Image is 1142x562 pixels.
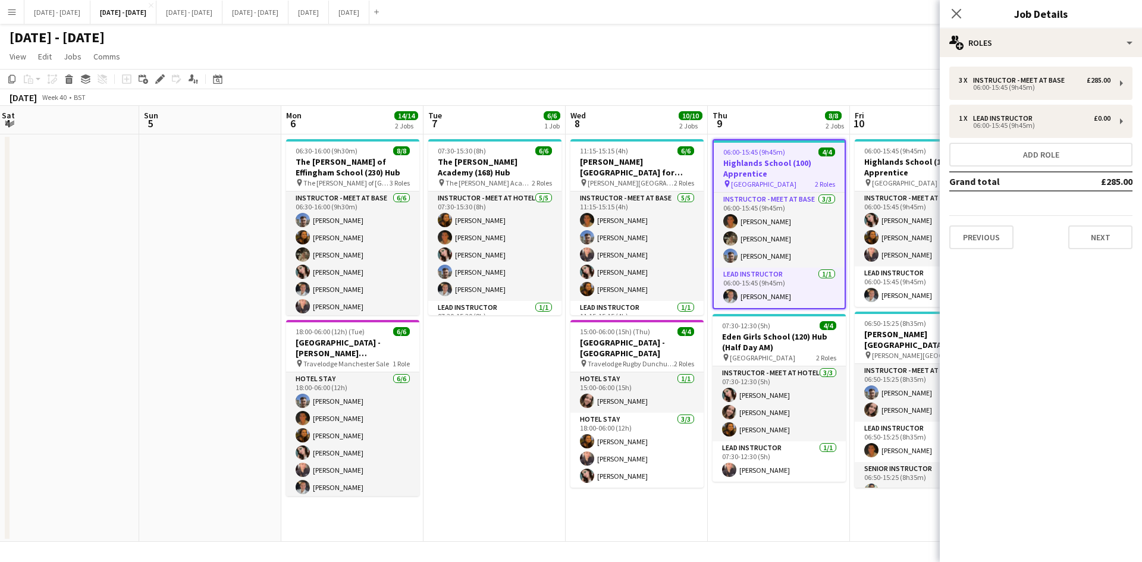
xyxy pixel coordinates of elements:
div: Roles [940,29,1142,57]
span: 8 [569,117,586,130]
span: Edit [38,51,52,62]
button: [DATE] - [DATE] [156,1,222,24]
app-card-role: Instructor - Meet at Hotel5/507:30-15:30 (8h)[PERSON_NAME][PERSON_NAME][PERSON_NAME][PERSON_NAME]... [428,191,561,301]
app-card-role: Lead Instructor1/106:50-15:25 (8h35m)[PERSON_NAME] [855,422,988,462]
div: [DATE] [10,92,37,103]
h3: [PERSON_NAME][GEOGRAPHIC_DATA] for Boys (170) Hub (Half Day PM) [570,156,704,178]
span: 6/6 [677,146,694,155]
span: 2 Roles [815,180,835,189]
td: £285.00 [1062,172,1132,191]
app-job-card: 07:30-15:30 (8h)6/6The [PERSON_NAME] Academy (168) Hub The [PERSON_NAME] Academy2 RolesInstructor... [428,139,561,315]
app-job-card: 15:00-06:00 (15h) (Thu)4/4[GEOGRAPHIC_DATA] - [GEOGRAPHIC_DATA] Travelodge Rugby Dunchurch2 Roles... [570,320,704,488]
span: 14/14 [394,111,418,120]
span: 7 [426,117,442,130]
span: Tue [428,110,442,121]
a: View [5,49,31,64]
div: 06:00-15:45 (9h45m) [959,123,1110,128]
div: £285.00 [1087,76,1110,84]
div: 3 x [959,76,973,84]
h3: [PERSON_NAME][GEOGRAPHIC_DATA] (90/90) Time Attack (Split Day) [855,329,988,350]
span: [PERSON_NAME][GEOGRAPHIC_DATA] [872,351,958,360]
span: Sun [144,110,158,121]
span: 06:50-15:25 (8h35m) [864,319,926,328]
div: BST [74,93,86,102]
app-card-role: Instructor - Meet at Base5/511:15-15:15 (4h)[PERSON_NAME][PERSON_NAME][PERSON_NAME][PERSON_NAME][... [570,191,704,301]
h3: Eden Girls School (120) Hub (Half Day AM) [713,331,846,353]
span: Week 40 [39,93,69,102]
button: Add role [949,143,1132,167]
app-job-card: 07:30-12:30 (5h)4/4Eden Girls School (120) Hub (Half Day AM) [GEOGRAPHIC_DATA]2 RolesInstructor -... [713,314,846,482]
div: Lead Instructor [973,114,1037,123]
span: View [10,51,26,62]
button: [DATE] - [DATE] [90,1,156,24]
div: 06:00-15:45 (9h45m) [959,84,1110,90]
div: 18:00-06:00 (12h) (Tue)6/6[GEOGRAPHIC_DATA] - [PERSON_NAME][GEOGRAPHIC_DATA] Travelodge Mancheste... [286,320,419,496]
span: [GEOGRAPHIC_DATA] [730,353,795,362]
span: 8/8 [825,111,842,120]
span: 06:30-16:00 (9h30m) [296,146,357,155]
span: The [PERSON_NAME] Academy [445,178,532,187]
div: 2 Jobs [395,121,418,130]
span: 3 Roles [390,178,410,187]
span: [PERSON_NAME][GEOGRAPHIC_DATA] for Boys [588,178,674,187]
app-card-role: Lead Instructor1/111:15-15:15 (4h) [570,301,704,341]
div: 1 Job [544,121,560,130]
td: Grand total [949,172,1062,191]
h3: Job Details [940,6,1142,21]
span: 2 Roles [532,178,552,187]
span: Jobs [64,51,81,62]
app-card-role: Instructor - Meet at Base2/206:50-15:25 (8h35m)[PERSON_NAME][PERSON_NAME] [855,364,988,422]
a: Comms [89,49,125,64]
span: 2 Roles [674,359,694,368]
button: [DATE] - [DATE] [24,1,90,24]
span: 15:00-06:00 (15h) (Thu) [580,327,650,336]
span: 9 [711,117,727,130]
button: [DATE] [288,1,329,24]
span: Sat [2,110,15,121]
span: 6/6 [535,146,552,155]
span: Comms [93,51,120,62]
app-card-role: Instructor - Meet at Base3/306:00-15:45 (9h45m)[PERSON_NAME][PERSON_NAME][PERSON_NAME] [714,193,845,268]
div: Instructor - Meet at Base [973,76,1069,84]
span: 10/10 [679,111,702,120]
app-card-role: Lead Instructor1/107:30-15:30 (8h) [428,301,561,341]
a: Edit [33,49,57,64]
app-job-card: 06:50-15:25 (8h35m)4/4[PERSON_NAME][GEOGRAPHIC_DATA] (90/90) Time Attack (Split Day) [PERSON_NAME... [855,312,988,488]
span: 07:30-15:30 (8h) [438,146,486,155]
span: 2 Roles [674,178,694,187]
a: Jobs [59,49,86,64]
button: Previous [949,225,1014,249]
span: Mon [286,110,302,121]
span: Fri [855,110,864,121]
div: 11:15-15:15 (4h)6/6[PERSON_NAME][GEOGRAPHIC_DATA] for Boys (170) Hub (Half Day PM) [PERSON_NAME][... [570,139,704,315]
app-card-role: Instructor - Meet at Hotel3/307:30-12:30 (5h)[PERSON_NAME][PERSON_NAME][PERSON_NAME] [713,366,846,441]
app-card-role: Hotel Stay3/318:00-06:00 (12h)[PERSON_NAME][PERSON_NAME][PERSON_NAME] [570,413,704,488]
div: £0.00 [1094,114,1110,123]
span: 5 [142,117,158,130]
div: 06:00-15:45 (9h45m)4/4Highlands School (100) Apprentice [GEOGRAPHIC_DATA]2 RolesInstructor - Meet... [855,139,988,307]
button: Next [1068,225,1132,249]
span: 4/4 [820,321,836,330]
span: The [PERSON_NAME] of [GEOGRAPHIC_DATA] [303,178,390,187]
span: 4/4 [818,147,835,156]
div: 06:00-15:45 (9h45m)4/4Highlands School (100) Apprentice [GEOGRAPHIC_DATA]2 RolesInstructor - Meet... [713,139,846,309]
button: [DATE] [329,1,369,24]
app-card-role: Lead Instructor1/106:00-15:45 (9h45m)[PERSON_NAME] [855,266,988,307]
span: 07:30-12:30 (5h) [722,321,770,330]
h3: The [PERSON_NAME] of Effingham School (230) Hub [286,156,419,178]
span: 06:00-15:45 (9h45m) [864,146,926,155]
span: [GEOGRAPHIC_DATA] [872,178,937,187]
span: Wed [570,110,586,121]
div: 2 Jobs [679,121,702,130]
h3: The [PERSON_NAME] Academy (168) Hub [428,156,561,178]
app-card-role: Instructor - Meet at Base3/306:00-15:45 (9h45m)[PERSON_NAME][PERSON_NAME][PERSON_NAME] [855,191,988,266]
app-card-role: Instructor - Meet at Base6/606:30-16:00 (9h30m)[PERSON_NAME][PERSON_NAME][PERSON_NAME][PERSON_NAM... [286,191,419,318]
button: [DATE] - [DATE] [222,1,288,24]
span: 6 [284,117,302,130]
app-job-card: 06:30-16:00 (9h30m)8/8The [PERSON_NAME] of Effingham School (230) Hub The [PERSON_NAME] of [GEOGR... [286,139,419,315]
span: 1 Role [393,359,410,368]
